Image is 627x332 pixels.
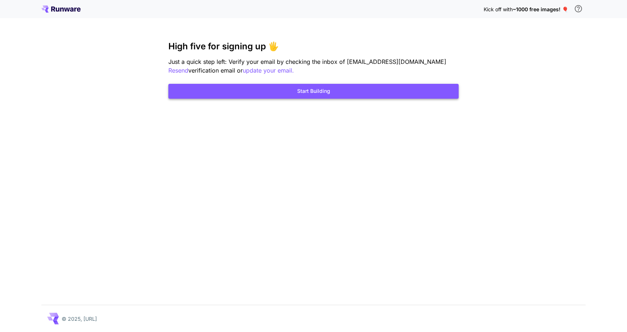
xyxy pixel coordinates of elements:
span: ~1000 free images! 🎈 [513,6,568,12]
button: In order to qualify for free credit, you need to sign up with a business email address and click ... [571,1,586,16]
span: verification email or [188,67,243,74]
button: update your email. [243,66,294,75]
h3: High five for signing up 🖐️ [168,41,459,52]
button: Start Building [168,84,459,99]
button: Resend [168,66,188,75]
p: © 2025, [URL] [62,315,97,323]
span: Just a quick step left: Verify your email by checking the inbox of [EMAIL_ADDRESS][DOMAIN_NAME] [168,58,446,65]
span: Kick off with [484,6,513,12]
